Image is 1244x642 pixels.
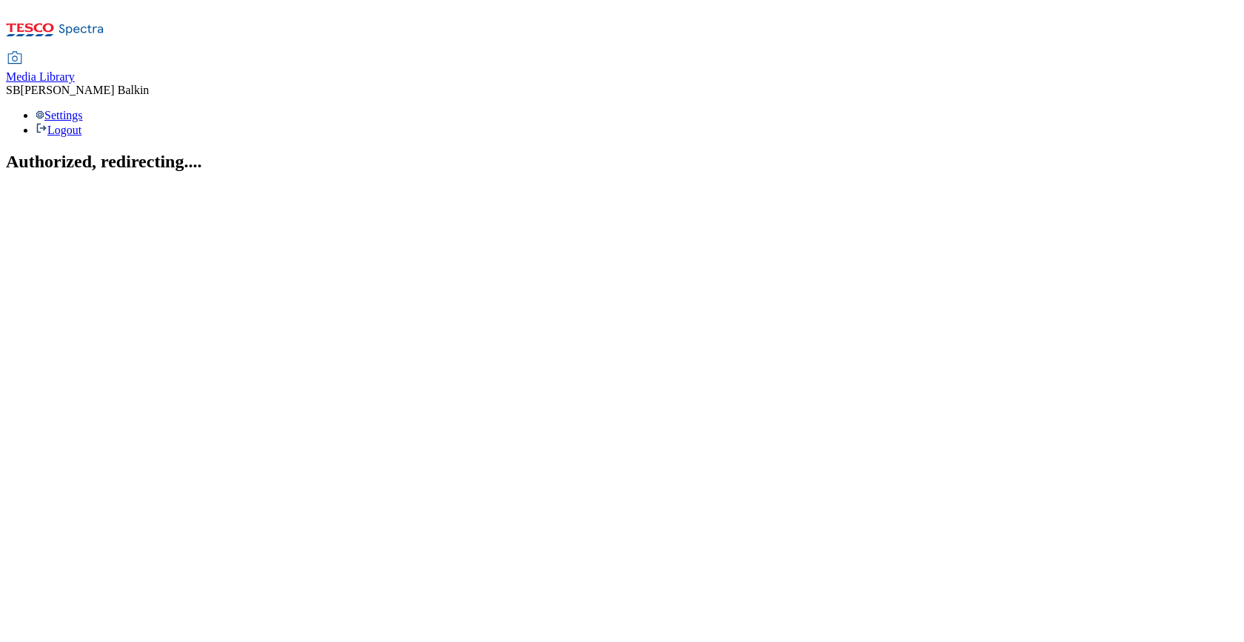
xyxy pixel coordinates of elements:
span: [PERSON_NAME] Balkin [21,84,150,96]
a: Logout [36,124,81,136]
a: Settings [36,109,83,121]
span: Media Library [6,70,75,83]
h2: Authorized, redirecting.... [6,152,1238,172]
span: SB [6,84,21,96]
a: Media Library [6,53,75,84]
